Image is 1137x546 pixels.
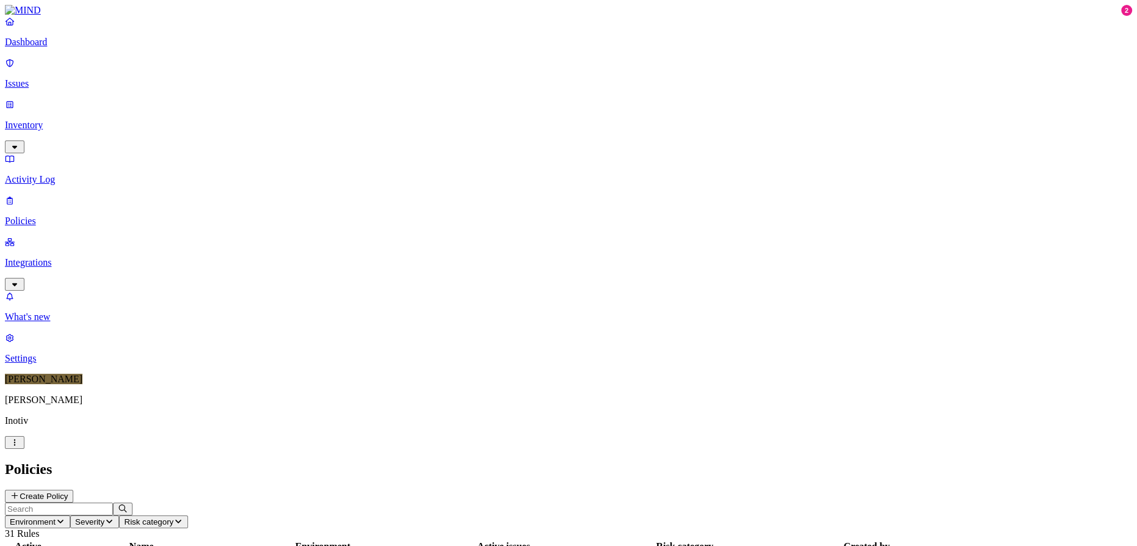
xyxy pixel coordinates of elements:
[5,174,1132,185] p: Activity Log
[5,503,113,515] input: Search
[5,16,1132,48] a: Dashboard
[5,5,41,16] img: MIND
[5,528,39,539] span: 31 Rules
[5,490,73,503] button: Create Policy
[5,57,1132,89] a: Issues
[5,78,1132,89] p: Issues
[75,517,104,526] span: Severity
[5,374,82,384] span: [PERSON_NAME]
[5,120,1132,131] p: Inventory
[5,415,1132,426] p: Inotiv
[5,37,1132,48] p: Dashboard
[124,517,173,526] span: Risk category
[5,311,1132,322] p: What's new
[5,353,1132,364] p: Settings
[5,257,1132,268] p: Integrations
[5,5,1132,16] a: MIND
[5,332,1132,364] a: Settings
[10,517,56,526] span: Environment
[5,236,1132,289] a: Integrations
[5,395,1132,406] p: [PERSON_NAME]
[5,291,1132,322] a: What's new
[5,195,1132,227] a: Policies
[5,99,1132,151] a: Inventory
[5,153,1132,185] a: Activity Log
[1121,5,1132,16] div: 2
[5,461,1132,478] h2: Policies
[5,216,1132,227] p: Policies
